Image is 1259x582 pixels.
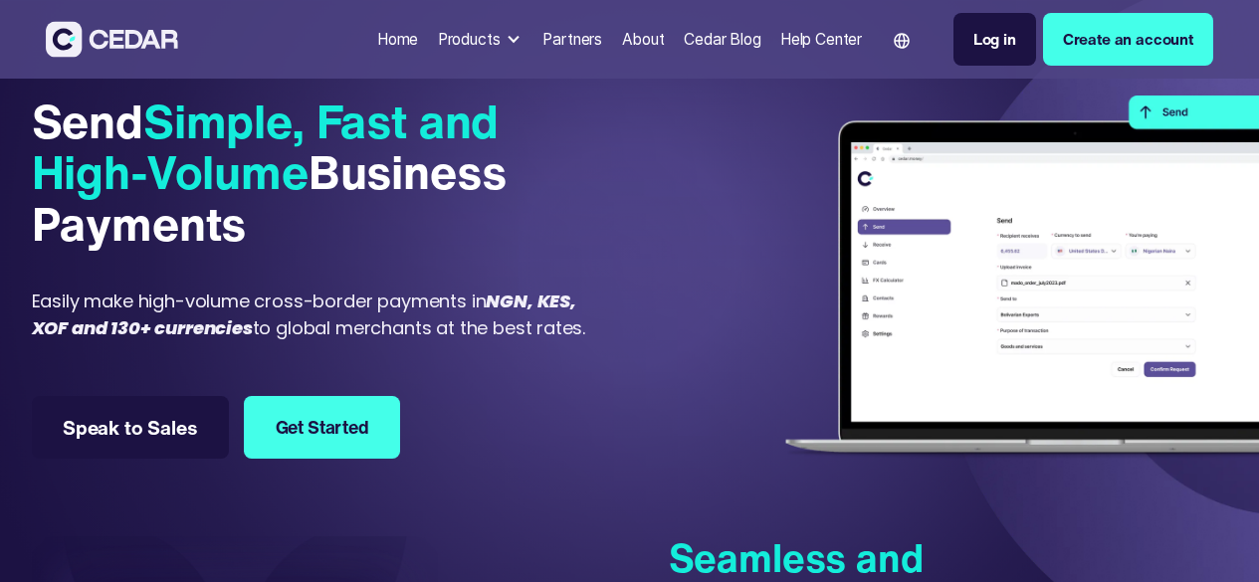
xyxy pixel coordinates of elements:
[32,288,592,341] div: Easily make high-volume cross-border payments in to global merchants at the best rates.
[438,28,501,51] div: Products
[973,28,1016,51] div: Log in
[244,396,400,459] a: Get Started
[622,28,665,51] div: About
[430,20,531,59] div: Products
[676,18,768,61] a: Cedar Blog
[32,396,229,459] a: Speak to Sales
[684,28,760,51] div: Cedar Blog
[894,33,910,49] img: world icon
[377,28,418,51] div: Home
[32,87,500,207] span: Simple, Fast and High-Volume
[780,28,862,51] div: Help Center
[953,13,1036,66] a: Log in
[542,28,602,51] div: Partners
[772,18,870,61] a: Help Center
[369,18,426,61] a: Home
[1043,13,1213,66] a: Create an account
[32,96,592,250] div: Send Business Payments
[535,18,610,61] a: Partners
[614,18,673,61] a: About
[32,289,576,340] em: NGN, KES, XOF and 130+ currencies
